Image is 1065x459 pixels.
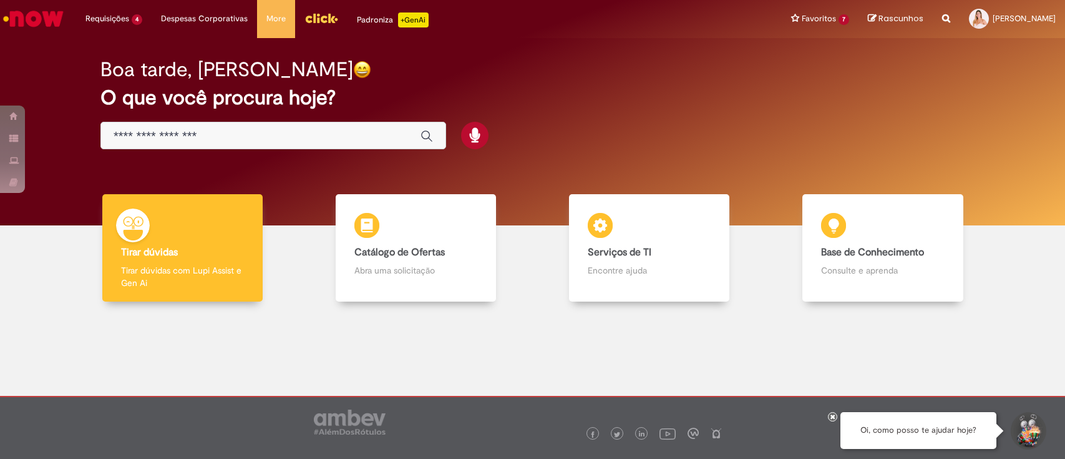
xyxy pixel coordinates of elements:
b: Tirar dúvidas [121,246,178,259]
p: +GenAi [398,12,429,27]
div: Oi, como posso te ajudar hoje? [840,412,996,449]
p: Consulte e aprenda [821,264,944,277]
a: Base de Conhecimento Consulte e aprenda [766,194,999,302]
b: Base de Conhecimento [821,246,924,259]
img: logo_footer_twitter.png [614,432,620,438]
span: Despesas Corporativas [161,12,248,25]
img: click_logo_yellow_360x200.png [304,9,338,27]
img: happy-face.png [353,61,371,79]
b: Catálogo de Ofertas [354,246,445,259]
a: Catálogo de Ofertas Abra uma solicitação [299,194,532,302]
b: Serviços de TI [588,246,651,259]
span: [PERSON_NAME] [993,13,1056,24]
p: Tirar dúvidas com Lupi Assist e Gen Ai [121,264,244,289]
a: Serviços de TI Encontre ajuda [533,194,766,302]
img: logo_footer_youtube.png [659,425,676,442]
h2: O que você procura hoje? [100,87,965,109]
div: Padroniza [357,12,429,27]
img: logo_footer_ambev_rotulo_gray.png [314,410,386,435]
p: Encontre ajuda [588,264,711,277]
span: More [266,12,286,25]
h2: Boa tarde, [PERSON_NAME] [100,59,353,81]
img: ServiceNow [1,6,66,31]
button: Iniciar Conversa de Suporte [1009,412,1046,450]
span: 4 [132,14,142,25]
a: Rascunhos [868,13,923,25]
a: Tirar dúvidas Tirar dúvidas com Lupi Assist e Gen Ai [66,194,299,302]
span: 7 [839,14,849,25]
span: Favoritos [802,12,836,25]
span: Requisições [85,12,129,25]
p: Abra uma solicitação [354,264,477,277]
img: logo_footer_facebook.png [590,432,596,438]
img: logo_footer_linkedin.png [639,431,645,438]
img: logo_footer_workplace.png [688,428,699,439]
span: Rascunhos [878,12,923,24]
img: logo_footer_naosei.png [711,428,722,439]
